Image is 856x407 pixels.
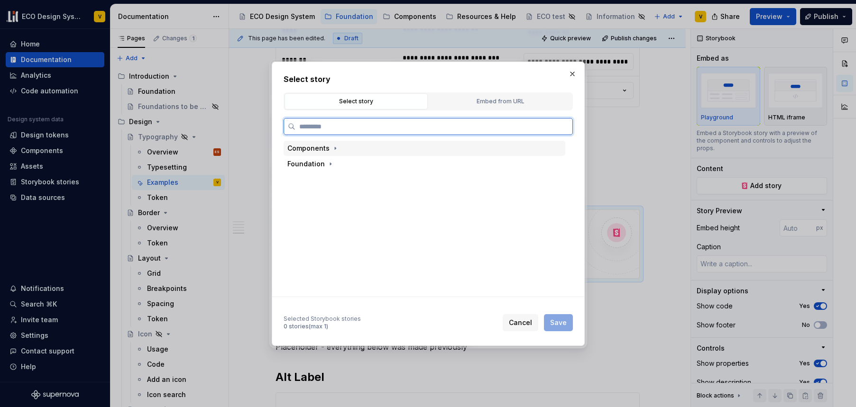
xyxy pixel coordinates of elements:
[287,159,325,169] div: Foundation
[288,97,424,106] div: Select story
[287,144,330,153] div: Components
[432,97,569,106] div: Embed from URL
[284,323,361,330] div: 0 stories (max 1)
[509,318,532,327] span: Cancel
[284,315,361,323] div: Selected Storybook stories
[503,314,538,331] button: Cancel
[284,73,573,85] h2: Select story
